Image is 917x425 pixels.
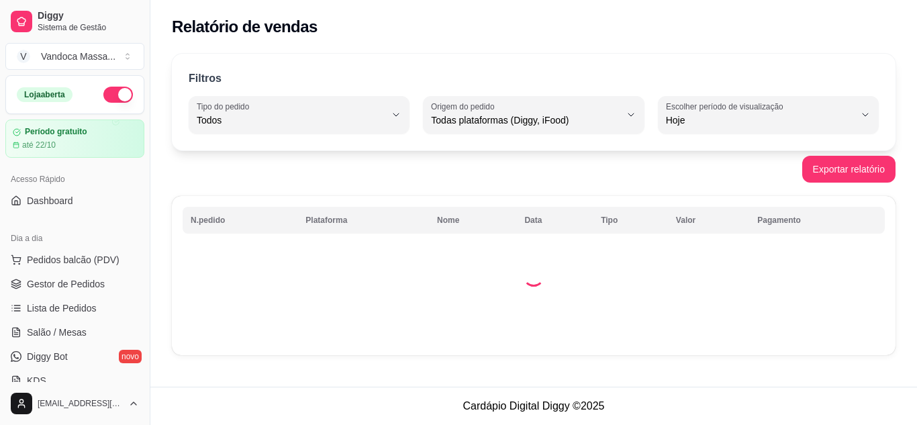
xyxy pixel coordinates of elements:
button: Pedidos balcão (PDV) [5,249,144,271]
span: Pedidos balcão (PDV) [27,253,119,267]
a: KDS [5,370,144,391]
div: Vandoca Massa ... [41,50,115,63]
label: Tipo do pedido [197,101,254,112]
span: Lista de Pedidos [27,301,97,315]
label: Origem do pedido [431,101,499,112]
span: [EMAIL_ADDRESS][DOMAIN_NAME] [38,398,123,409]
span: Diggy Bot [27,350,68,363]
span: Salão / Mesas [27,326,87,339]
span: Todos [197,113,385,127]
div: Loja aberta [17,87,73,102]
span: Sistema de Gestão [38,22,139,33]
div: Loading [523,265,544,287]
footer: Cardápio Digital Diggy © 2025 [150,387,917,425]
span: Hoje [666,113,855,127]
p: Filtros [189,70,222,87]
button: Escolher período de visualizaçãoHoje [658,96,879,134]
button: Exportar relatório [802,156,896,183]
button: Alterar Status [103,87,133,103]
h2: Relatório de vendas [172,16,318,38]
span: Diggy [38,10,139,22]
div: Acesso Rápido [5,169,144,190]
button: [EMAIL_ADDRESS][DOMAIN_NAME] [5,387,144,420]
a: DiggySistema de Gestão [5,5,144,38]
button: Origem do pedidoTodas plataformas (Diggy, iFood) [423,96,644,134]
label: Escolher período de visualização [666,101,787,112]
article: Período gratuito [25,127,87,137]
a: Lista de Pedidos [5,297,144,319]
span: KDS [27,374,46,387]
span: Todas plataformas (Diggy, iFood) [431,113,620,127]
span: Dashboard [27,194,73,207]
span: V [17,50,30,63]
a: Diggy Botnovo [5,346,144,367]
button: Tipo do pedidoTodos [189,96,409,134]
div: Dia a dia [5,228,144,249]
a: Dashboard [5,190,144,211]
article: até 22/10 [22,140,56,150]
span: Gestor de Pedidos [27,277,105,291]
a: Gestor de Pedidos [5,273,144,295]
a: Salão / Mesas [5,322,144,343]
a: Período gratuitoaté 22/10 [5,120,144,158]
button: Select a team [5,43,144,70]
